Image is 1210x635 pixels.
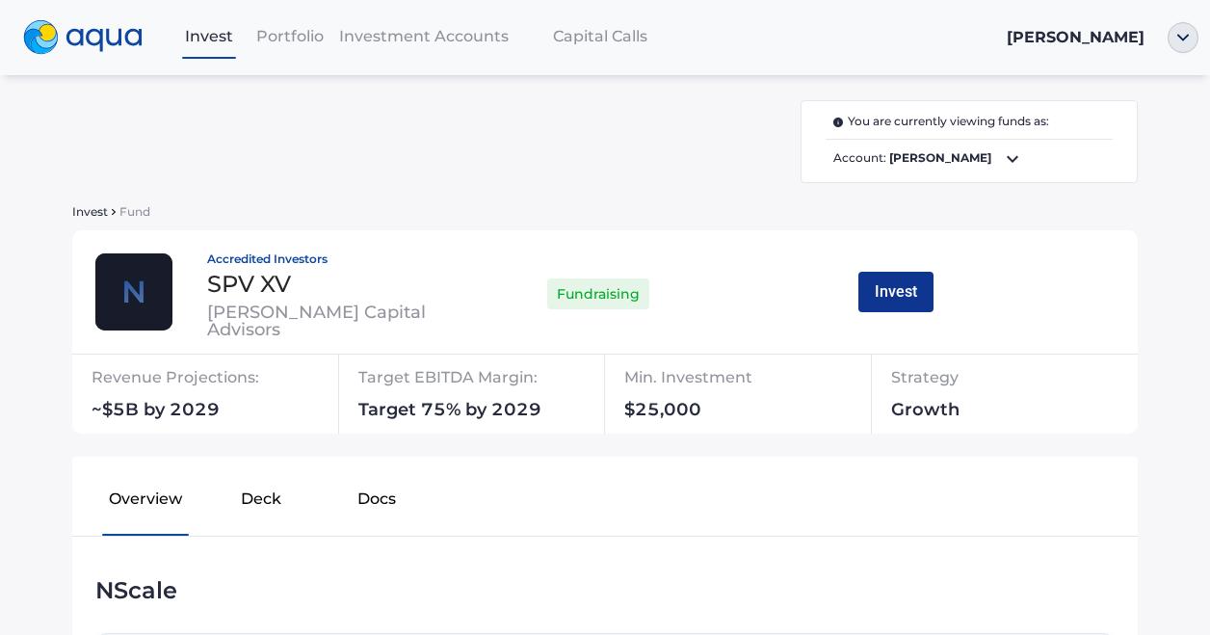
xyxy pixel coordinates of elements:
a: Fund [116,201,150,220]
div: $25,000 [624,401,860,426]
button: Overview [88,472,203,534]
span: Invest [185,27,233,45]
a: Invest [170,16,249,56]
button: Invest [858,272,934,312]
div: Target 75% by 2029 [358,401,620,426]
div: Revenue Projections: [92,362,354,401]
span: You are currently viewing funds as: [833,113,1049,131]
span: Invest [72,204,108,219]
span: Capital Calls [553,27,647,45]
span: Portfolio [256,27,324,45]
div: Target EBITDA Margin: [358,362,620,401]
div: SPV XV [207,273,462,296]
div: NScale [95,575,1115,606]
button: Docs [319,472,434,534]
b: [PERSON_NAME] [889,150,991,165]
span: Investment Accounts [339,27,509,45]
a: Capital Calls [516,16,684,56]
a: Portfolio [249,16,331,56]
img: ellipse [1168,22,1198,53]
div: Accredited Investors [207,253,462,265]
div: Strategy [891,362,1058,401]
span: Account: [826,147,1113,171]
img: sidearrow [112,209,116,215]
div: Min. Investment [624,362,860,401]
a: logo [12,15,170,60]
span: Fund [119,204,150,219]
div: Growth [891,401,1058,426]
img: logo [23,20,143,55]
div: [PERSON_NAME] Capital Advisors [207,304,462,338]
div: Fundraising [547,274,649,314]
a: Investment Accounts [331,16,516,56]
div: ~$5B by 2029 [92,401,354,426]
button: Deck [203,472,319,534]
img: thamesville [95,253,172,331]
span: [PERSON_NAME] [1007,28,1144,46]
img: i.svg [833,118,848,127]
